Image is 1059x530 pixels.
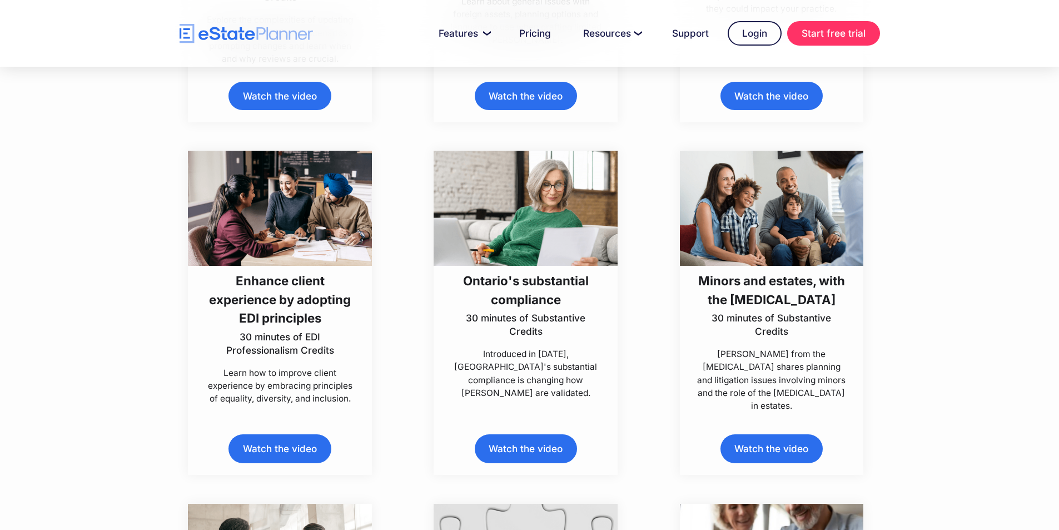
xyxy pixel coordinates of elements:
[180,24,313,43] a: home
[728,21,782,46] a: Login
[659,22,722,44] a: Support
[720,434,823,463] a: Watch the video
[449,348,603,399] p: Introduced in [DATE], [GEOGRAPHIC_DATA]'s substantial compliance is changing how [PERSON_NAME] ar...
[449,311,603,338] p: 30 minutes of Substantive Credits
[475,434,577,463] a: Watch the video
[720,82,823,110] a: Watch the video
[434,151,618,399] a: Ontario's substantial compliance30 minutes of Substantive CreditsIntroduced in [DATE], [GEOGRAPHI...
[570,22,653,44] a: Resources
[425,22,500,44] a: Features
[787,21,880,46] a: Start free trial
[188,151,372,405] a: Enhance client experience by adopting EDI principles30 minutes of EDI Professionalism CreditsLear...
[680,151,864,412] a: Minors and estates, with the [MEDICAL_DATA]30 minutes of Substantive Credits[PERSON_NAME] from th...
[695,271,848,309] h3: Minors and estates, with the [MEDICAL_DATA]
[203,330,357,357] p: 30 minutes of EDI Professionalism Credits
[228,434,331,463] a: Watch the video
[203,366,357,405] p: Learn how to improve client experience by embracing principles of equality, diversity, and inclus...
[475,82,577,110] a: Watch the video
[506,22,564,44] a: Pricing
[228,82,331,110] a: Watch the video
[449,271,603,309] h3: Ontario's substantial compliance
[695,311,848,338] p: 30 minutes of Substantive Credits
[695,348,848,412] p: [PERSON_NAME] from the [MEDICAL_DATA] shares planning and litigation issues involving minors and ...
[203,271,357,327] h3: Enhance client experience by adopting EDI principles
